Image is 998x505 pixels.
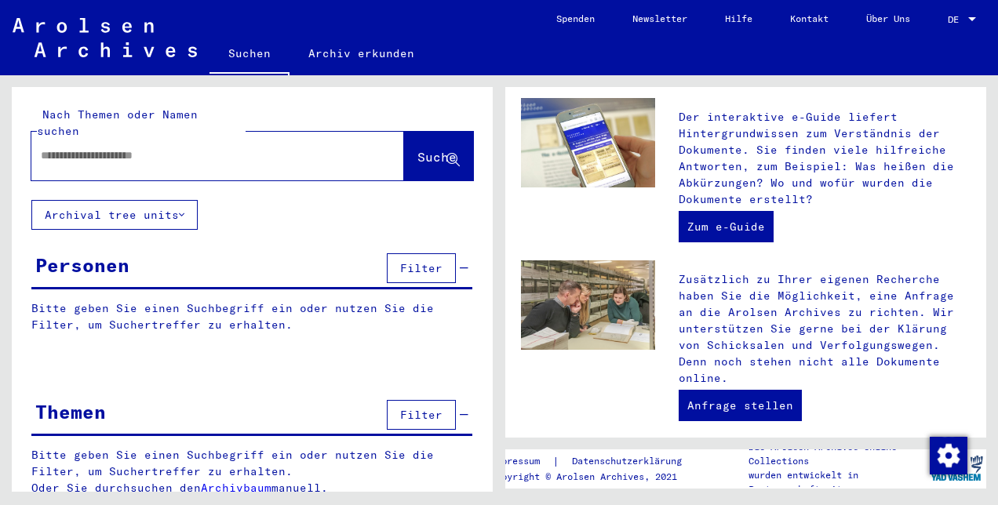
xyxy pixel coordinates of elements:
button: Filter [387,253,456,283]
a: Suchen [209,35,290,75]
a: Zum e-Guide [679,211,774,242]
a: Impressum [490,453,552,470]
img: eguide.jpg [521,98,655,187]
p: Bitte geben Sie einen Suchbegriff ein oder nutzen Sie die Filter, um Suchertreffer zu erhalten. O... [31,447,473,496]
button: Suche [404,132,473,180]
img: Arolsen_neg.svg [13,18,197,57]
p: Die Arolsen Archives Online-Collections [748,440,926,468]
button: Archival tree units [31,200,198,230]
p: Zusätzlich zu Ihrer eigenen Recherche haben Sie die Möglichkeit, eine Anfrage an die Arolsen Arch... [679,271,971,387]
p: Bitte geben Sie einen Suchbegriff ein oder nutzen Sie die Filter, um Suchertreffer zu erhalten. [31,300,472,333]
a: Anfrage stellen [679,390,802,421]
div: Personen [35,251,129,279]
p: Der interaktive e-Guide liefert Hintergrundwissen zum Verständnis der Dokumente. Sie finden viele... [679,109,971,208]
div: | [490,453,701,470]
a: Archiv erkunden [290,35,433,72]
p: Copyright © Arolsen Archives, 2021 [490,470,701,484]
p: wurden entwickelt in Partnerschaft mit [748,468,926,496]
img: inquiries.jpg [521,260,655,350]
div: Zustimmung ändern [929,436,967,474]
span: Filter [400,408,443,422]
img: Zustimmung ändern [930,437,967,474]
button: Filter [387,400,456,430]
span: Filter [400,261,443,275]
img: yv_logo.png [927,449,986,488]
a: Datenschutzerklärung [559,453,701,470]
mat-label: Nach Themen oder Namen suchen [37,107,198,138]
a: Archivbaum [201,481,271,495]
span: Suche [417,149,457,165]
span: DE [948,14,965,25]
div: Themen [35,398,106,426]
